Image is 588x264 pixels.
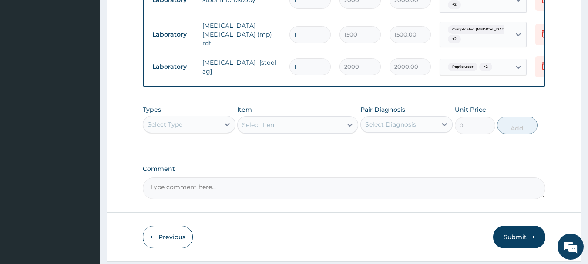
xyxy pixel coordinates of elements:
[448,35,461,43] span: + 2
[198,17,285,52] td: [MEDICAL_DATA] [MEDICAL_DATA] (mp) rdt
[50,77,120,165] span: We're online!
[360,105,405,114] label: Pair Diagnosis
[45,49,146,60] div: Chat with us now
[455,105,486,114] label: Unit Price
[448,25,512,34] span: Complicated [MEDICAL_DATA]
[497,117,538,134] button: Add
[4,174,166,204] textarea: Type your message and hit 'Enter'
[16,43,35,65] img: d_794563401_company_1708531726252_794563401
[479,63,492,71] span: + 2
[198,54,285,80] td: [MEDICAL_DATA] -[stool ag]
[493,226,545,248] button: Submit
[143,226,193,248] button: Previous
[143,4,164,25] div: Minimize live chat window
[143,165,546,173] label: Comment
[148,120,182,129] div: Select Type
[448,63,477,71] span: Peptic ulcer
[148,27,198,43] td: Laboratory
[143,106,161,114] label: Types
[148,59,198,75] td: Laboratory
[237,105,252,114] label: Item
[448,0,461,9] span: + 2
[365,120,416,129] div: Select Diagnosis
